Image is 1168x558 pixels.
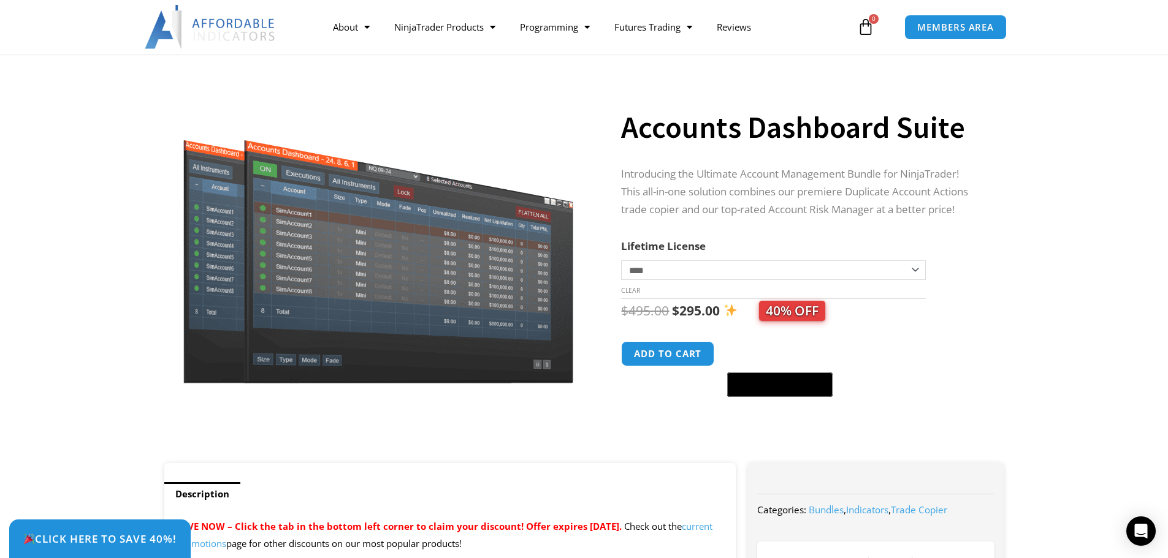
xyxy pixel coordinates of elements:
a: 0 [839,9,893,45]
bdi: 495.00 [621,302,669,319]
a: NinjaTrader Products [382,13,508,41]
div: Open Intercom Messenger [1126,516,1156,546]
img: ✨ [724,304,737,317]
a: Programming [508,13,602,41]
a: Bundles [809,503,844,516]
a: 🎉Click Here to save 40%! [9,519,191,558]
span: 0 [869,14,879,24]
span: Categories: [757,503,806,516]
h1: Accounts Dashboard Suite [621,106,979,149]
button: Buy with GPay [727,372,833,397]
a: Indicators [846,503,888,516]
img: LogoAI | Affordable Indicators – NinjaTrader [145,5,277,49]
a: Description [164,482,240,506]
iframe: Secure express checkout frame [725,339,835,369]
a: Clear options [621,286,640,295]
span: 40% OFF [759,301,825,321]
span: Click Here to save 40%! [23,533,177,544]
span: , , [809,503,947,516]
bdi: 295.00 [672,302,720,319]
p: Introducing the Ultimate Account Management Bundle for NinjaTrader! This all-in-one solution comb... [621,165,979,219]
span: $ [672,302,679,319]
p: Check out the page for other discounts on our most popular products! [177,518,724,552]
a: Trade Copier [891,503,947,516]
a: Futures Trading [602,13,704,41]
a: Reviews [704,13,763,41]
span: MEMBERS AREA [917,23,994,32]
a: About [321,13,382,41]
a: MEMBERS AREA [904,15,1007,40]
nav: Menu [321,13,854,41]
button: Add to cart [621,341,714,366]
span: $ [621,302,628,319]
label: Lifetime License [621,239,706,253]
img: 🎉 [24,533,34,544]
iframe: PayPal Message 1 [621,404,979,415]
